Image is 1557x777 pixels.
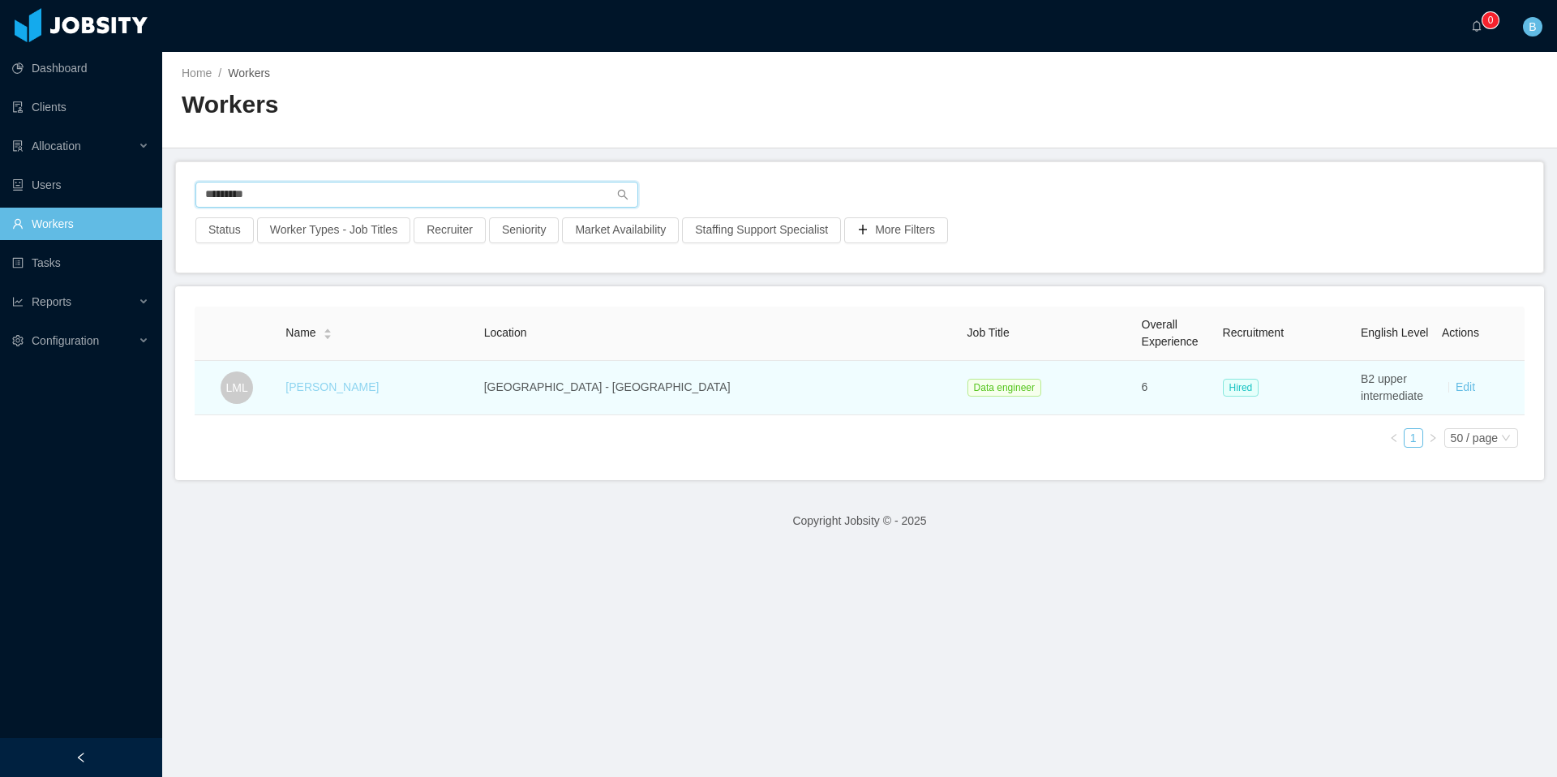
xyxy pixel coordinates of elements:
button: Recruiter [414,217,486,243]
i: icon: right [1428,433,1438,443]
span: Data engineer [967,379,1041,397]
li: Next Page [1423,428,1443,448]
span: Reports [32,295,71,308]
i: icon: solution [12,140,24,152]
span: Job Title [967,326,1010,339]
sup: 0 [1482,12,1499,28]
i: icon: search [617,189,628,200]
a: icon: userWorkers [12,208,149,240]
a: icon: auditClients [12,91,149,123]
button: Market Availability [562,217,679,243]
td: 6 [1135,361,1216,415]
li: 1 [1404,428,1423,448]
a: Edit [1456,380,1475,393]
button: Worker Types - Job Titles [257,217,410,243]
i: icon: caret-up [323,327,332,332]
li: Previous Page [1384,428,1404,448]
a: icon: robotUsers [12,169,149,201]
div: 50 / page [1451,429,1498,447]
span: LML [226,371,248,404]
span: Recruitment [1223,326,1284,339]
td: B2 upper intermediate [1354,361,1435,415]
button: icon: plusMore Filters [844,217,948,243]
a: 1 [1405,429,1422,447]
i: icon: setting [12,335,24,346]
i: icon: bell [1471,20,1482,32]
span: Overall Experience [1142,318,1199,348]
i: icon: down [1501,433,1511,444]
span: Workers [228,67,270,79]
span: Hired [1223,379,1259,397]
span: B [1529,17,1536,36]
a: icon: pie-chartDashboard [12,52,149,84]
span: Allocation [32,140,81,152]
a: Home [182,67,212,79]
footer: Copyright Jobsity © - 2025 [162,493,1557,549]
button: Status [195,217,254,243]
a: [PERSON_NAME] [285,380,379,393]
i: icon: line-chart [12,296,24,307]
span: Location [484,326,527,339]
td: [GEOGRAPHIC_DATA] - [GEOGRAPHIC_DATA] [478,361,961,415]
span: Configuration [32,334,99,347]
h2: Workers [182,88,860,122]
span: Actions [1442,326,1479,339]
a: icon: profileTasks [12,247,149,279]
span: Name [285,324,315,341]
button: Seniority [489,217,559,243]
span: English Level [1361,326,1428,339]
i: icon: left [1389,433,1399,443]
i: icon: caret-down [323,333,332,337]
div: Sort [323,326,332,337]
a: Hired [1223,380,1266,393]
span: / [218,67,221,79]
button: Staffing Support Specialist [682,217,841,243]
